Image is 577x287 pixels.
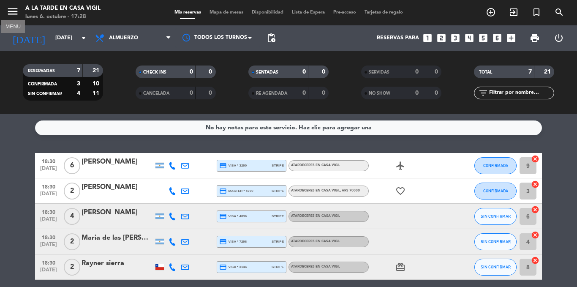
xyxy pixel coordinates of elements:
span: ATARDECERES EN CASA VIGIL [291,164,340,167]
span: CONFIRMADA [483,163,508,168]
span: visa * 7296 [219,238,247,246]
strong: 4 [77,90,80,96]
i: looks_one [422,33,433,44]
span: SERVIDAS [369,70,389,74]
span: stripe [272,163,284,168]
i: credit_card [219,263,227,271]
i: power_settings_new [554,33,564,43]
i: credit_card [219,162,227,169]
i: filter_list [478,88,488,98]
span: Disponibilidad [248,10,288,15]
span: , ARS 70000 [340,189,360,192]
i: card_giftcard [395,262,406,272]
strong: 21 [93,68,101,74]
span: 18:30 [38,181,59,191]
i: looks_4 [464,33,475,44]
span: stripe [272,264,284,270]
i: looks_3 [450,33,461,44]
span: TOTAL [479,70,492,74]
span: stripe [272,188,284,194]
div: LOG OUT [547,25,571,51]
span: CONFIRMADA [28,82,57,86]
button: CONFIRMADA [474,183,517,200]
div: No hay notas para este servicio. Haz clic para agregar una [206,123,372,133]
span: 18:30 [38,207,59,216]
button: SIN CONFIRMAR [474,208,517,225]
span: [DATE] [38,242,59,251]
span: 4 [64,208,80,225]
span: pending_actions [266,33,276,43]
i: menu [6,5,19,18]
strong: 0 [322,90,327,96]
button: menu [6,5,19,21]
span: 2 [64,183,80,200]
strong: 10 [93,81,101,87]
span: 6 [64,157,80,174]
strong: 0 [302,90,306,96]
span: NO SHOW [369,91,390,96]
i: arrow_drop_down [79,33,89,43]
strong: 21 [544,69,553,75]
div: [PERSON_NAME] [82,182,153,193]
button: SIN CONFIRMAR [474,233,517,250]
span: CONFIRMADA [483,189,508,193]
span: Lista de Espera [288,10,329,15]
strong: 0 [415,69,419,75]
i: credit_card [219,213,227,220]
strong: 0 [190,69,193,75]
span: CANCELADA [143,91,169,96]
i: cancel [531,256,539,265]
strong: 7 [528,69,532,75]
button: CONFIRMADA [474,157,517,174]
span: visa * 3146 [219,263,247,271]
span: [DATE] [38,216,59,226]
span: stripe [272,239,284,244]
i: add_circle_outline [486,7,496,17]
span: Reservas para [377,35,419,41]
i: exit_to_app [509,7,519,17]
strong: 7 [77,68,80,74]
span: CHECK INS [143,70,166,74]
strong: 0 [322,69,327,75]
div: lunes 6. octubre - 17:28 [25,13,101,21]
span: SIN CONFIRMAR [481,239,511,244]
span: RE AGENDADA [256,91,287,96]
i: search [554,7,564,17]
i: looks_5 [478,33,489,44]
span: [DATE] [38,166,59,175]
i: airplanemode_active [395,161,406,171]
i: favorite_border [395,186,406,196]
span: SIN CONFIRMAR [481,214,511,219]
span: ATARDECERES EN CASA VIGIL [291,214,340,218]
strong: 0 [209,69,214,75]
span: master * 5790 [219,187,253,195]
span: 18:30 [38,232,59,242]
span: visa * 4836 [219,213,247,220]
span: visa * 3290 [219,162,247,169]
span: SENTADAS [256,70,278,74]
i: credit_card [219,187,227,195]
span: [DATE] [38,191,59,201]
i: cancel [531,180,539,189]
strong: 0 [190,90,193,96]
span: [DATE] [38,267,59,277]
span: ATARDECERES EN CASA VIGIL [291,265,340,268]
div: [PERSON_NAME] [82,156,153,167]
div: A la tarde en Casa Vigil [25,4,101,13]
i: cancel [531,231,539,239]
strong: 0 [435,90,440,96]
strong: 0 [435,69,440,75]
i: looks_6 [492,33,503,44]
span: 18:30 [38,156,59,166]
span: Mis reservas [170,10,205,15]
span: 2 [64,233,80,250]
i: turned_in_not [531,7,542,17]
strong: 11 [93,90,101,96]
i: [DATE] [6,29,51,47]
span: 2 [64,259,80,276]
strong: 0 [209,90,214,96]
div: Maria de las [PERSON_NAME] [82,232,153,243]
div: MENU [1,22,25,30]
span: Pre-acceso [329,10,360,15]
strong: 0 [415,90,419,96]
